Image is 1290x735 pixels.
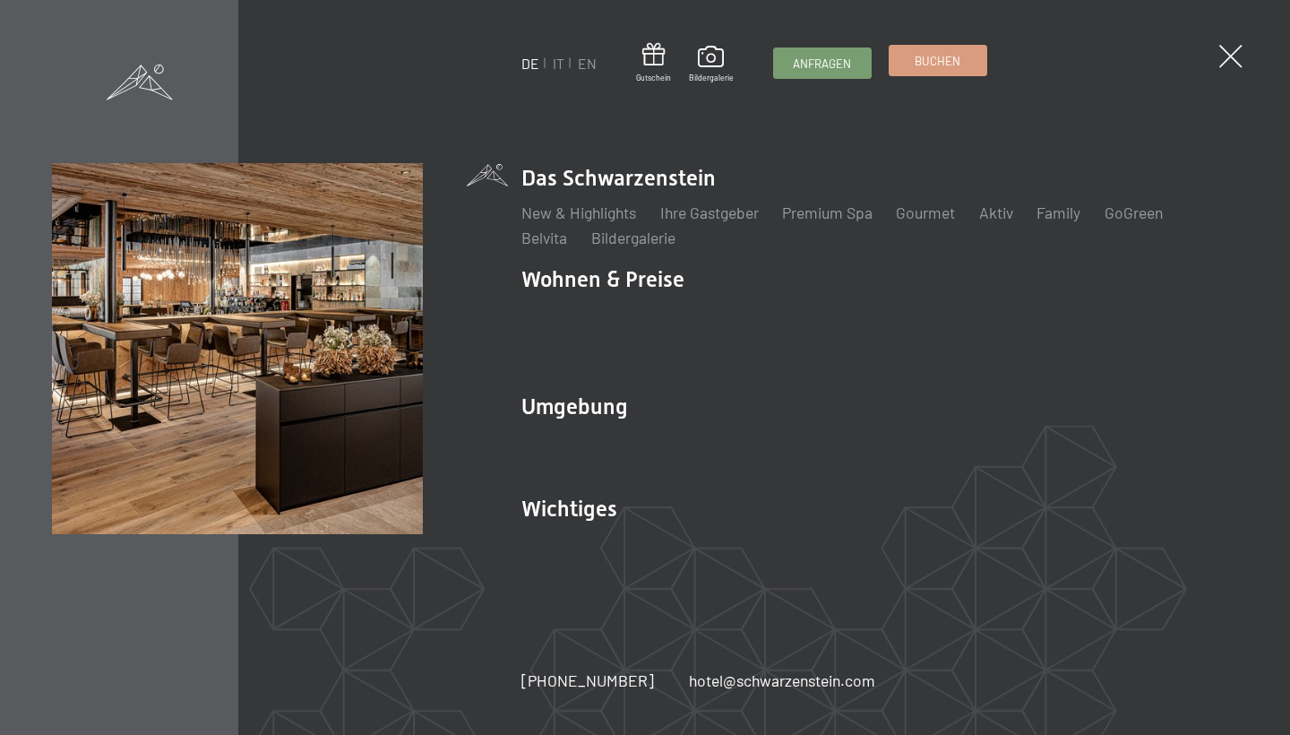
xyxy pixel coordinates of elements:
a: Gutschein [636,43,671,83]
a: Gourmet [896,203,955,222]
a: Bildergalerie [689,46,734,83]
span: Buchen [915,53,960,69]
a: DE [521,55,539,72]
a: Buchen [890,46,986,75]
a: Belvita [521,228,567,247]
a: New & Highlights [521,203,636,222]
a: Premium Spa [782,203,873,222]
a: Bildergalerie [591,228,675,247]
a: hotel@schwarzenstein.com [689,670,875,692]
a: Ihre Gastgeber [660,203,759,222]
a: [PHONE_NUMBER] [521,670,654,692]
span: Anfragen [793,56,851,72]
span: Bildergalerie [689,73,734,83]
span: Gutschein [636,73,671,83]
a: EN [578,55,597,72]
a: IT [553,55,564,72]
a: GoGreen [1105,203,1163,222]
a: Anfragen [774,48,871,78]
span: [PHONE_NUMBER] [521,670,654,690]
a: Family [1036,203,1080,222]
a: Aktiv [979,203,1013,222]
